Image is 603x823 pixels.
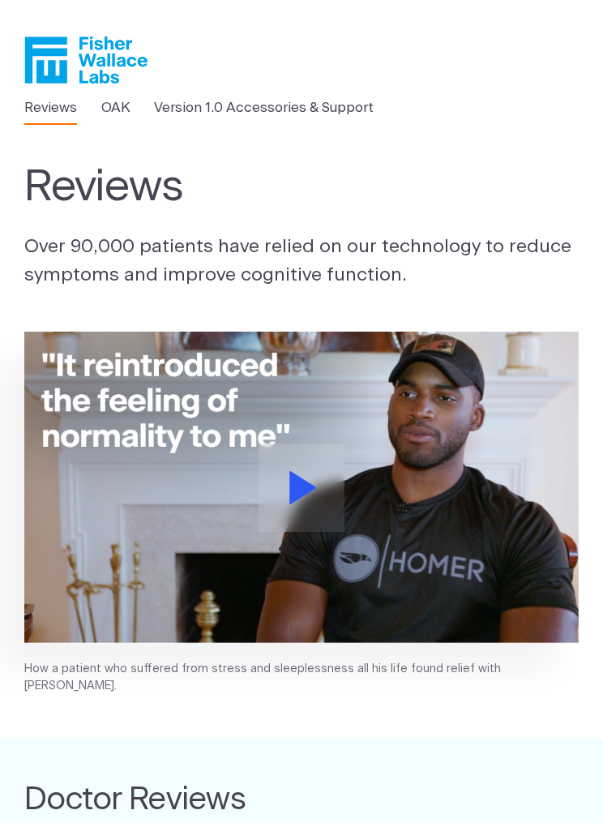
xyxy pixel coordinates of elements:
[24,162,491,212] h1: Reviews
[24,36,148,84] a: Fisher Wallace
[101,97,130,118] a: OAK
[154,97,374,118] a: Version 1.0 Accessories & Support
[24,234,579,289] p: Over 90,000 patients have relied on our technology to reduce symptoms and improve cognitive funct...
[24,661,551,695] figcaption: How a patient who suffered from stress and sleeplessness all his life found relief with [PERSON_N...
[289,471,317,504] svg: Play
[24,97,77,118] a: Reviews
